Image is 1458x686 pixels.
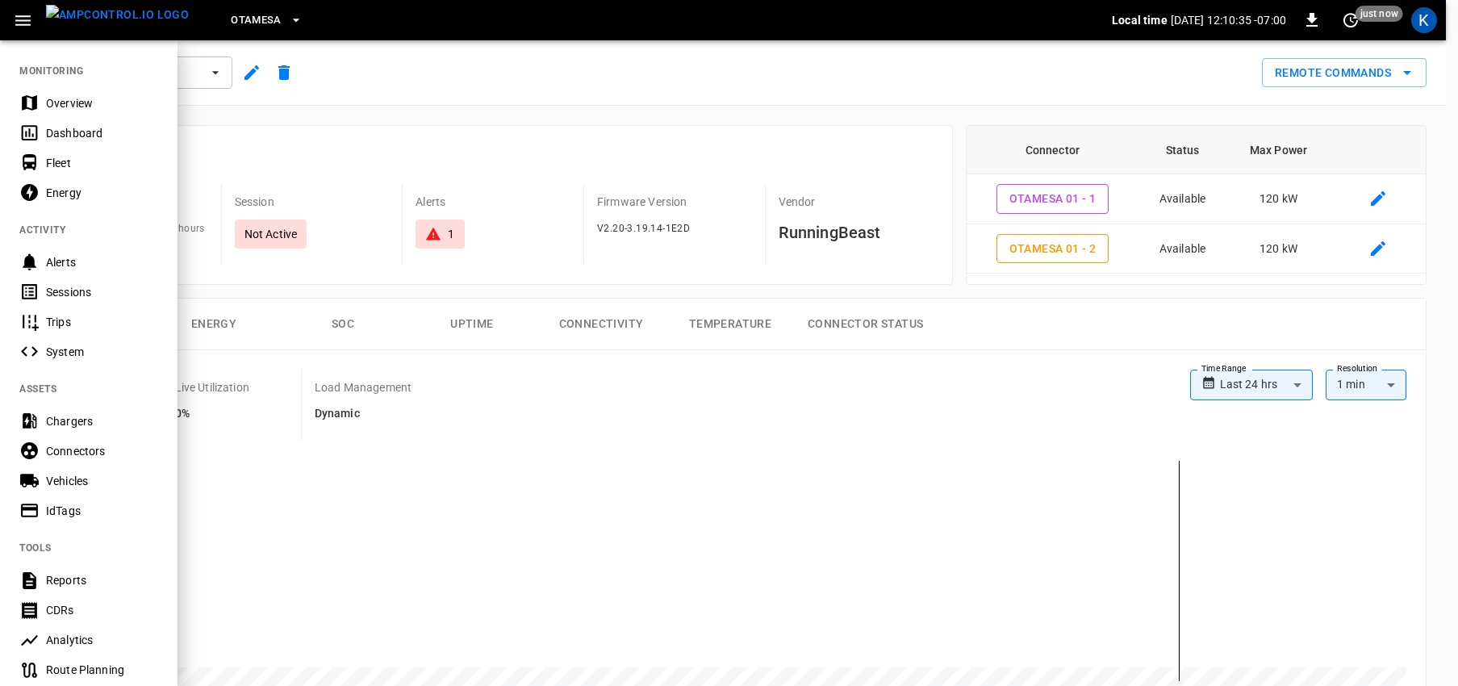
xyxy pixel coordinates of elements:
[46,5,189,25] img: ampcontrol.io logo
[1112,12,1168,28] p: Local time
[46,632,158,648] div: Analytics
[46,572,158,588] div: Reports
[46,284,158,300] div: Sessions
[46,503,158,519] div: IdTags
[46,254,158,270] div: Alerts
[1411,7,1437,33] div: profile-icon
[46,95,158,111] div: Overview
[231,11,282,30] span: OtaMesa
[1338,7,1364,33] button: set refresh interval
[46,473,158,489] div: Vehicles
[46,125,158,141] div: Dashboard
[46,314,158,330] div: Trips
[1171,12,1286,28] p: [DATE] 12:10:35 -07:00
[46,413,158,429] div: Chargers
[46,602,158,618] div: CDRs
[1356,6,1403,22] span: just now
[46,155,158,171] div: Fleet
[46,185,158,201] div: Energy
[46,662,158,678] div: Route Planning
[46,443,158,459] div: Connectors
[46,344,158,360] div: System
